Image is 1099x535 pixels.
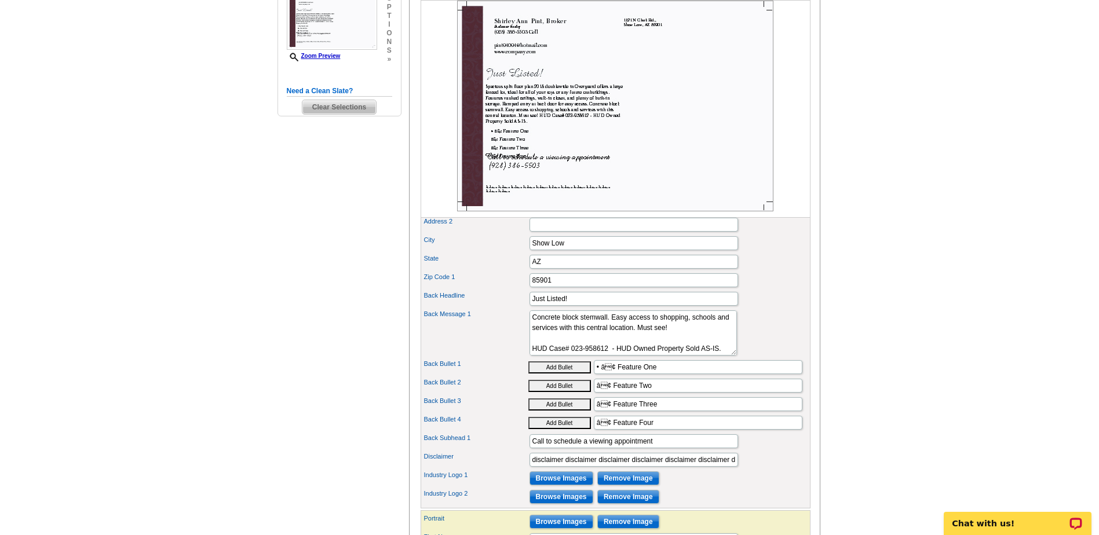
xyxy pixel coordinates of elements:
[302,100,376,114] span: Clear Selections
[457,1,773,211] img: Z18874093_00001_2.jpg
[530,310,737,356] textarea: Lorem ipsum dolor sit amet, consectetuer adipiscing elit, sed diam nonummy nibh euismod tincidunt...
[287,86,392,97] h5: Need a Clean Slate?
[530,515,593,529] input: Browse Images
[424,291,528,301] label: Back Headline
[386,20,392,29] span: i
[424,415,528,424] label: Back Bullet 4
[597,471,659,485] input: Remove Image
[530,471,593,485] input: Browse Images
[386,3,392,12] span: p
[287,53,341,59] a: Zoom Preview
[386,46,392,55] span: s
[424,272,528,282] label: Zip Code 1
[424,433,528,443] label: Back Subhead 1
[936,499,1099,535] iframe: LiveChat chat widget
[386,12,392,20] span: t
[386,55,392,64] span: »
[424,489,528,499] label: Industry Logo 2
[528,398,591,411] button: Add Bullet
[424,378,528,387] label: Back Bullet 2
[530,490,593,504] input: Browse Images
[528,417,591,429] button: Add Bullet
[424,470,528,480] label: Industry Logo 1
[386,38,392,46] span: n
[424,514,528,523] label: Portrait
[597,490,659,504] input: Remove Image
[597,515,659,529] input: Remove Image
[424,359,528,369] label: Back Bullet 1
[424,217,528,226] label: Address 2
[424,254,528,263] label: State
[386,29,392,38] span: o
[424,235,528,245] label: City
[528,361,591,373] button: Add Bullet
[424,452,528,461] label: Disclaimer
[528,380,591,392] button: Add Bullet
[424,309,528,319] label: Back Message 1
[424,396,528,406] label: Back Bullet 3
